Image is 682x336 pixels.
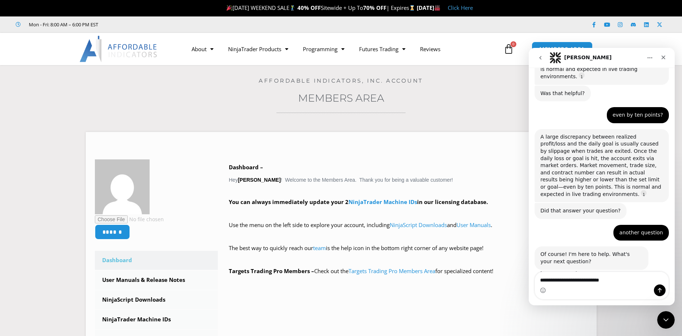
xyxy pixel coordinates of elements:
[227,5,232,11] img: 🎉
[229,163,263,171] b: Dashboard –
[532,42,593,57] a: MEMBERS AREA
[259,77,423,84] a: Affordable Indicators, Inc. Account
[95,271,218,290] a: User Manuals & Release Notes
[229,162,587,276] div: Hey ! Welcome to the Members Area. Thank you for being a valuable customer!
[290,5,295,11] img: 🏌️‍♂️
[95,290,218,309] a: NinjaScript Downloads
[229,267,314,275] strong: Targets Trading Pro Members –
[348,198,417,205] a: NinjaTrader Machine IDs
[435,5,440,11] img: 🏭
[456,221,491,229] a: User Manuals
[80,36,158,62] img: LogoAI | Affordable Indicators – NinjaTrader
[95,251,218,270] a: Dashboard
[296,41,352,57] a: Programming
[417,4,440,11] strong: [DATE]
[448,4,473,11] a: Click Here
[313,244,326,252] a: team
[297,4,321,11] strong: 40% OFF
[221,41,296,57] a: NinjaTrader Products
[409,5,415,11] img: ⌛
[229,220,587,241] p: Use the menu on the left side to explore your account, including and .
[493,38,525,60] a: 0
[229,266,587,276] p: Check out the for specialized content!
[238,177,281,183] strong: [PERSON_NAME]
[390,221,447,229] a: NinjaScript Downloads
[352,41,413,57] a: Futures Trading
[657,311,675,329] iframe: Intercom live chat
[229,198,488,205] strong: You can always immediately update your 2 in our licensing database.
[348,267,435,275] a: Targets Trading Pro Members Area
[229,243,587,264] p: The best way to quickly reach our is the help icon in the bottom right corner of any website page!
[108,21,218,28] iframe: Customer reviews powered by Trustpilot
[95,310,218,329] a: NinjaTrader Machine IDs
[184,41,221,57] a: About
[539,46,585,52] span: MEMBERS AREA
[363,4,386,11] strong: 70% OFF
[529,48,675,305] iframe: Intercom live chat
[27,20,98,29] span: Mon - Fri: 8:00 AM – 6:00 PM EST
[95,159,150,214] img: f34f3a31167e59384d58a763e77634dd1142bfe69680121566f87788baf56587
[184,41,502,57] nav: Menu
[510,41,516,47] span: 0
[225,4,416,11] span: [DATE] WEEKEND SALE Sitewide + Up To | Expires
[413,41,448,57] a: Reviews
[298,92,384,104] a: Members Area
